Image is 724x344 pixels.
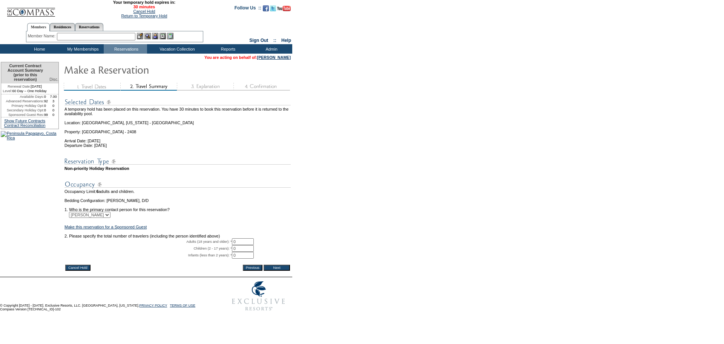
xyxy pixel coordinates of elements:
td: Infants (less than 2 years): * [64,252,232,259]
td: Occupancy Limit: adults and children. [64,189,291,194]
a: Help [281,38,291,43]
a: Contract Reconciliation [4,123,46,128]
span: You are acting on behalf of: [204,55,291,60]
td: 1. Who is the primary contact person for this reservation? [64,203,291,212]
img: subTtlSelectedDates.gif [64,97,291,107]
img: Follow us on Twitter [270,5,276,11]
a: Residences [50,23,75,31]
td: Non-priority Holiday Reservation [64,166,291,171]
td: Primary Holiday Opt: [1,103,44,108]
img: Peninsula Papagayo, Costa Rica [1,131,59,140]
td: Vacation Collection [147,44,206,54]
a: Reservations [75,23,103,31]
a: Become our fan on Facebook [263,8,269,12]
input: Next [264,265,290,271]
td: Departure Date: [DATE] [64,143,291,148]
div: Member Name: [28,33,57,39]
a: Follow us on Twitter [270,8,276,12]
img: Make Reservation [64,62,215,77]
td: 0 [48,103,58,108]
td: 0 [48,113,58,117]
img: b_calculator.gif [167,33,173,39]
img: Become our fan on Facebook [263,5,269,11]
span: Disc. [49,77,58,82]
img: step2_state2.gif [120,83,177,91]
td: 0 [44,94,49,99]
td: Property: [GEOGRAPHIC_DATA] - 2408 [64,125,291,134]
img: Exclusive Resorts [225,277,292,315]
td: 99 [44,113,49,117]
img: View [144,33,151,39]
td: A temporary hold has been placed on this reservation. You have 30 minutes to book this reservatio... [64,107,291,116]
img: subTtlResType.gif [64,157,291,166]
img: Impersonate [152,33,158,39]
img: step4_state1.gif [233,83,290,91]
a: Show Future Contracts [4,119,45,123]
td: 0 [44,103,49,108]
img: Reservations [160,33,166,39]
td: Available Days: [1,94,44,99]
td: 7.00 [48,94,58,99]
img: b_edit.gif [137,33,143,39]
img: Subscribe to our YouTube Channel [277,6,291,11]
td: 0 [48,108,58,113]
img: Compass Home [6,2,55,17]
a: TERMS OF USE [170,304,196,307]
img: subTtlOccupancy.gif [64,180,291,189]
span: Renewal Date: [8,84,31,89]
td: 60 Day – One Holiday [1,89,48,94]
td: 3 [48,99,58,103]
img: step1_state3.gif [64,83,120,91]
td: 0 [44,108,49,113]
td: Adults (18 years and older): * [64,238,232,245]
td: Bedding Configuration: [PERSON_NAME], D/D [64,198,291,203]
td: Reports [206,44,249,54]
td: 2. Please specify the total number of travelers (including the person identified above) [64,234,291,238]
td: Sponsored Guest Res: [1,113,44,117]
a: Return to Temporary Hold [121,14,167,18]
a: [PERSON_NAME] [257,55,291,60]
td: My Memberships [60,44,104,54]
span: 30 minutes [59,5,229,9]
a: Cancel Hold [133,9,155,14]
a: Make this reservation for a Sponsored Guest [64,225,147,229]
td: Reservations [104,44,147,54]
td: Children (2 - 17 years): * [64,245,232,252]
img: step3_state1.gif [177,83,233,91]
a: Sign Out [249,38,268,43]
td: Home [17,44,60,54]
td: Admin [249,44,292,54]
span: 6 [96,189,98,194]
a: Subscribe to our YouTube Channel [277,8,291,12]
a: PRIVACY POLICY [139,304,167,307]
a: Members [27,23,50,31]
td: Location: [GEOGRAPHIC_DATA], [US_STATE] - [GEOGRAPHIC_DATA] [64,116,291,125]
span: :: [273,38,276,43]
td: Arrival Date: [DATE] [64,134,291,143]
input: Previous [243,265,262,271]
td: Current Contract Account Summary (prior to this reservation) [1,62,48,83]
span: Level: [3,89,12,93]
td: [DATE] [1,83,48,89]
td: 92 [44,99,49,103]
input: Cancel Hold [65,265,90,271]
td: Follow Us :: [235,5,261,14]
td: Secondary Holiday Opt: [1,108,44,113]
td: Advanced Reservations: [1,99,44,103]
